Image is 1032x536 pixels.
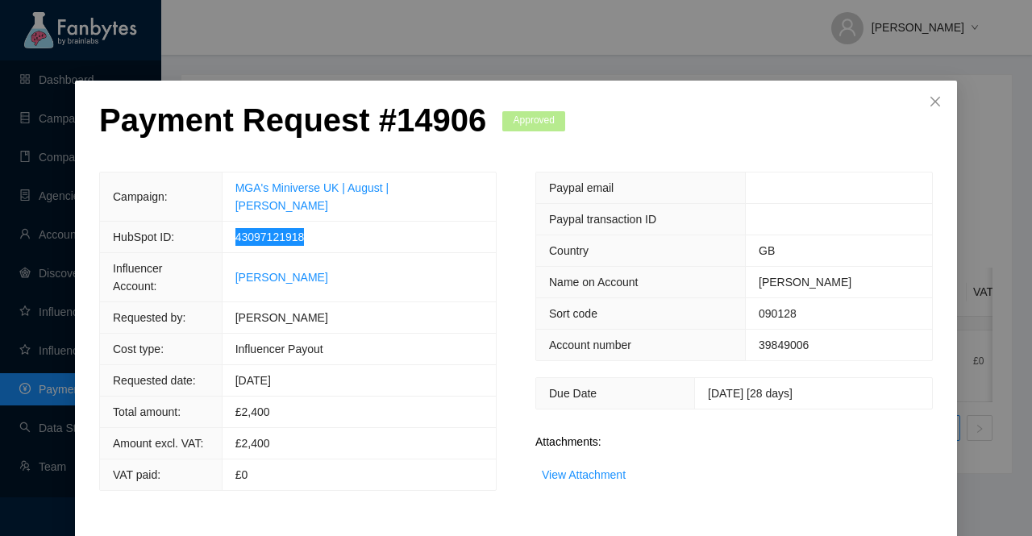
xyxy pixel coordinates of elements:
[235,311,328,324] span: [PERSON_NAME]
[913,81,957,124] button: Close
[549,339,631,351] span: Account number
[549,213,656,226] span: Paypal transaction ID
[113,190,168,203] span: Campaign:
[929,95,942,108] span: close
[113,343,164,355] span: Cost type:
[113,437,203,450] span: Amount excl. VAT:
[549,244,589,257] span: Country
[99,101,486,139] p: Payment Request # 14906
[235,437,270,450] span: £2,400
[235,231,305,243] span: 43097121918
[113,231,174,243] span: HubSpot ID:
[235,468,248,481] span: £0
[549,387,597,400] span: Due Date
[502,111,565,131] span: Approved
[235,181,389,212] a: MGA's Miniverse UK | August | [PERSON_NAME]
[708,387,793,400] span: [DATE] [28 days]
[549,276,639,289] span: Name on Account
[759,339,809,351] span: 39849006
[113,468,160,481] span: VAT paid:
[235,271,328,284] a: [PERSON_NAME]
[113,405,181,418] span: Total amount:
[113,311,185,324] span: Requested by:
[235,405,270,418] span: £ 2,400
[235,374,271,387] span: [DATE]
[759,276,851,289] span: [PERSON_NAME]
[759,307,797,320] span: 090128
[759,244,775,257] span: GB
[549,307,597,320] span: Sort code
[549,181,614,194] span: Paypal email
[113,262,162,293] span: Influencer Account:
[542,468,626,481] a: View Attachment
[113,374,196,387] span: Requested date:
[235,343,323,355] span: Influencer Payout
